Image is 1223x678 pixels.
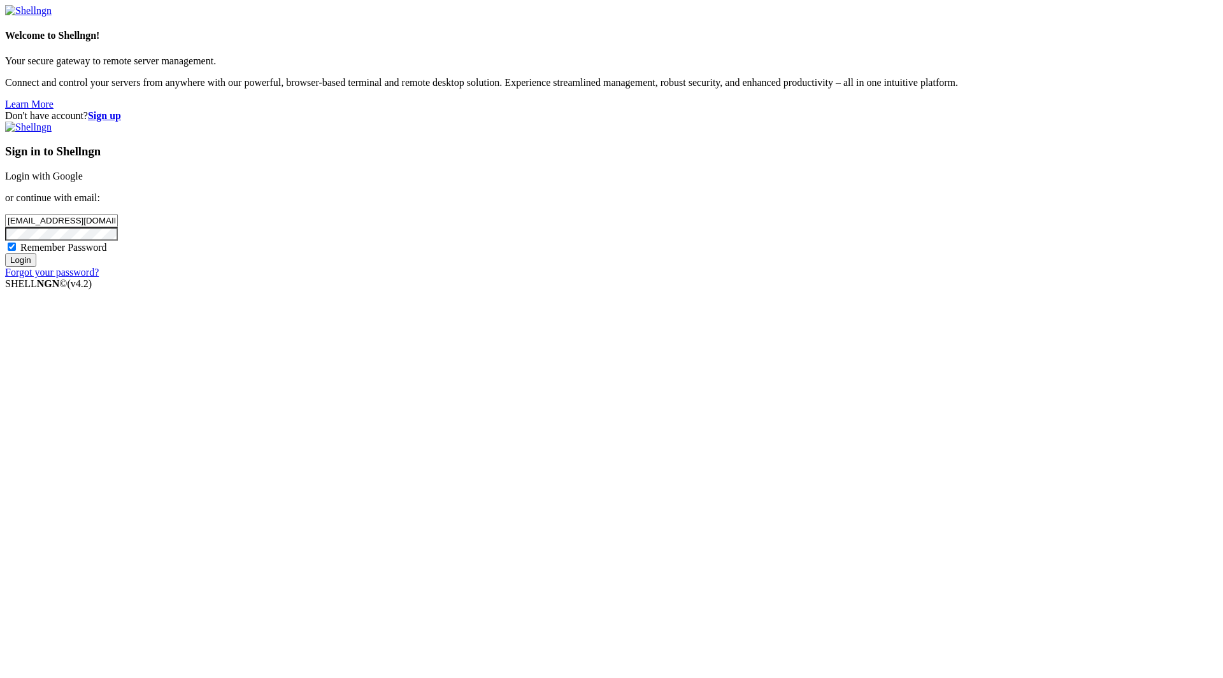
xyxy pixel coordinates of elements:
img: Shellngn [5,122,52,133]
span: 4.2.0 [68,278,92,289]
div: Don't have account? [5,110,1218,122]
p: Connect and control your servers from anywhere with our powerful, browser-based terminal and remo... [5,77,1218,88]
p: Your secure gateway to remote server management. [5,55,1218,67]
span: SHELL © [5,278,92,289]
a: Learn More [5,99,54,109]
a: Login with Google [5,171,83,181]
a: Forgot your password? [5,267,99,278]
p: or continue with email: [5,192,1218,204]
h4: Welcome to Shellngn! [5,30,1218,41]
input: Remember Password [8,243,16,251]
b: NGN [37,278,60,289]
h3: Sign in to Shellngn [5,145,1218,159]
a: Sign up [88,110,121,121]
input: Email address [5,214,118,227]
input: Login [5,253,36,267]
img: Shellngn [5,5,52,17]
span: Remember Password [20,242,107,253]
